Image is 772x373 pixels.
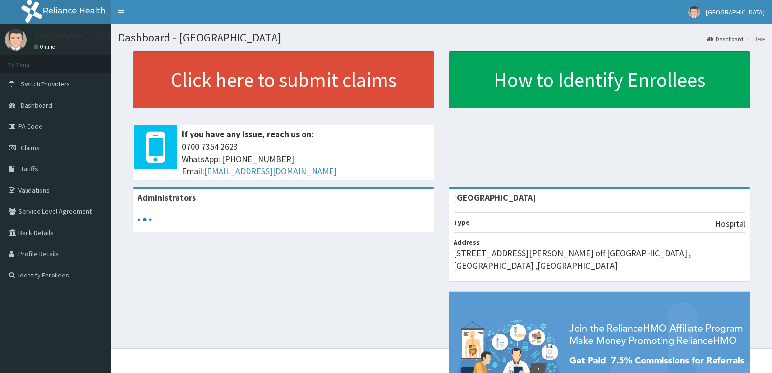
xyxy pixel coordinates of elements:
[5,29,27,51] img: User Image
[34,43,57,50] a: Online
[34,31,113,40] p: [GEOGRAPHIC_DATA]
[706,8,765,16] span: [GEOGRAPHIC_DATA]
[21,143,40,152] span: Claims
[21,80,70,88] span: Switch Providers
[744,35,765,43] li: Here
[21,101,52,110] span: Dashboard
[454,218,469,227] b: Type
[118,31,765,44] h1: Dashboard - [GEOGRAPHIC_DATA]
[454,238,480,247] b: Address
[707,35,743,43] a: Dashboard
[138,212,152,227] svg: audio-loading
[21,165,38,173] span: Tariffs
[454,247,745,272] p: [STREET_ADDRESS][PERSON_NAME] off [GEOGRAPHIC_DATA] , [GEOGRAPHIC_DATA] ,[GEOGRAPHIC_DATA]
[688,6,700,18] img: User Image
[182,140,429,178] span: 0700 7354 2623 WhatsApp: [PHONE_NUMBER] Email:
[182,128,314,139] b: If you have any issue, reach us on:
[204,166,337,177] a: [EMAIL_ADDRESS][DOMAIN_NAME]
[715,218,745,230] p: Hospital
[454,192,536,203] strong: [GEOGRAPHIC_DATA]
[138,192,196,203] b: Administrators
[449,51,750,108] a: How to Identify Enrollees
[133,51,434,108] a: Click here to submit claims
